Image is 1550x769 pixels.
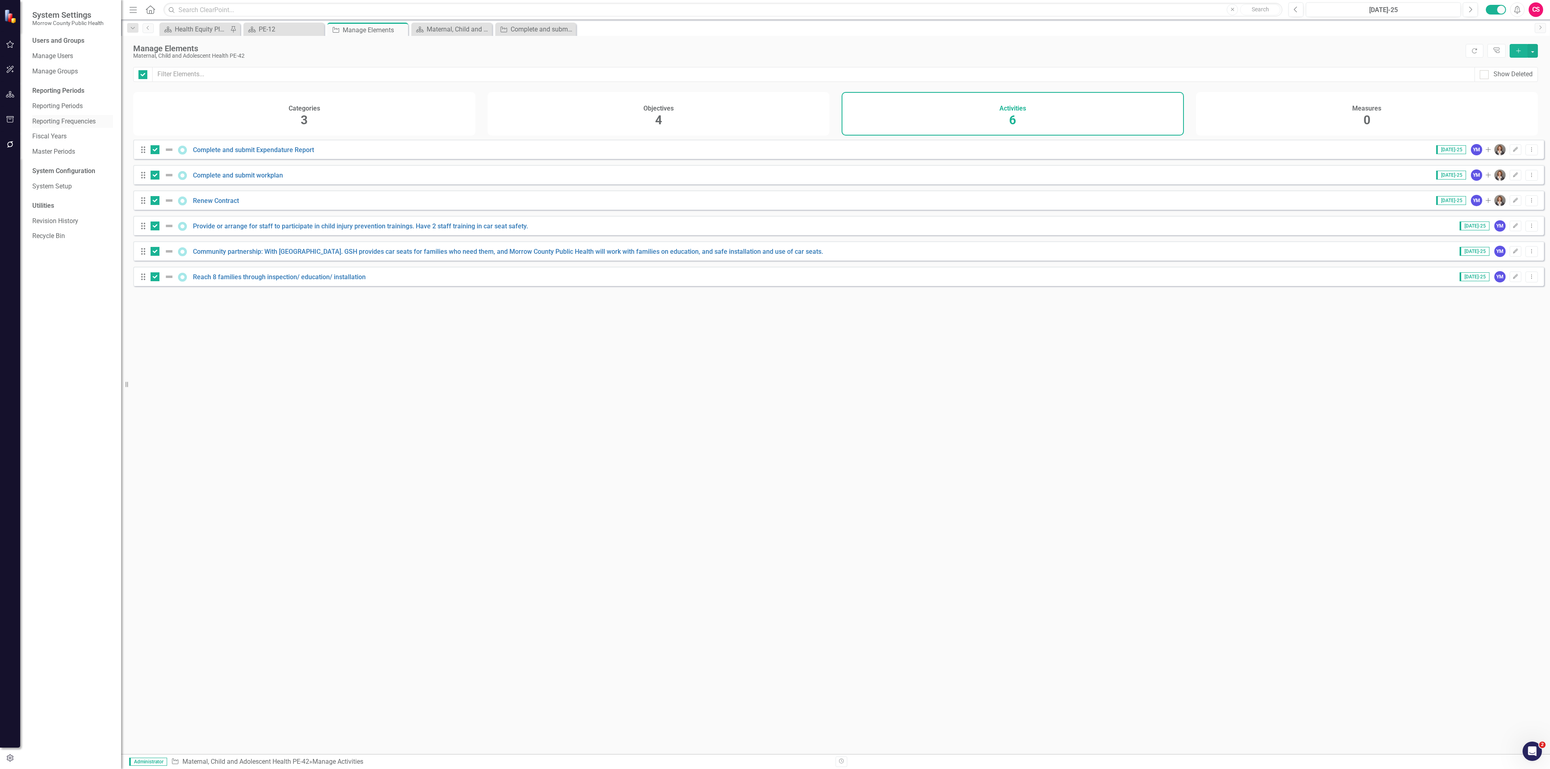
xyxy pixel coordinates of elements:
div: Complete and submit Expendature Report [511,24,574,34]
span: [DATE]-25 [1460,222,1489,230]
img: Not Defined [164,272,174,282]
img: Not Defined [164,170,174,180]
a: Renew Contract [193,197,239,205]
div: » Manage Activities [171,757,829,767]
div: Maternal, Child and Adolescent Health PE-42 [427,24,490,34]
div: YM [1494,220,1506,232]
span: [DATE]-25 [1460,272,1489,281]
span: Administrator [129,758,167,766]
div: YM [1471,144,1482,155]
div: YM [1494,271,1506,282]
span: Search [1252,6,1269,13]
span: [DATE]-25 [1436,145,1466,154]
a: Master Periods [32,147,113,157]
img: Not Defined [164,196,174,205]
div: Show Deleted [1493,70,1533,79]
a: Reporting Periods [32,102,113,111]
h4: Activities [999,105,1026,112]
div: YM [1471,195,1482,206]
div: Manage Elements [133,44,1462,53]
div: Maternal, Child and Adolescent Health PE-42 [133,53,1462,59]
span: [DATE]-25 [1436,196,1466,205]
a: Maternal, Child and Adolescent Health PE-42 [413,24,490,34]
h4: Objectives [643,105,674,112]
small: Morrow County Public Health [32,20,103,26]
a: Reporting Frequencies [32,117,113,126]
input: Filter Elements... [152,67,1475,82]
img: ClearPoint Strategy [4,8,19,24]
span: 0 [1364,113,1370,127]
a: Health Equity Plan [161,24,228,34]
div: YM [1471,169,1482,181]
img: Not Defined [164,145,174,155]
a: Complete and submit Expendature Report [193,146,314,154]
button: Search [1240,4,1280,15]
input: Search ClearPoint... [163,3,1282,17]
h4: Measures [1352,105,1381,112]
a: Community partnership: With [GEOGRAPHIC_DATA]. GSH provides car seats for families who need them,... [193,248,823,255]
a: Complete and submit Expendature Report [497,24,574,34]
div: Utilities [32,201,113,211]
img: Robin Canaday [1494,169,1506,181]
button: [DATE]-25 [1306,2,1461,17]
span: 6 [1009,113,1016,127]
a: PE-12 [245,24,322,34]
span: [DATE]-25 [1436,171,1466,180]
button: CS [1529,2,1543,17]
a: System Setup [32,182,113,191]
a: Revision History [32,217,113,226]
div: Reporting Periods [32,86,113,96]
div: Manage Elements [343,25,406,35]
span: 2 [1539,742,1546,748]
a: Recycle Bin [32,232,113,241]
a: Manage Users [32,52,113,61]
img: Robin Canaday [1494,144,1506,155]
div: System Configuration [32,167,113,176]
iframe: Intercom live chat [1523,742,1542,761]
a: Manage Groups [32,67,113,76]
span: [DATE]-25 [1460,247,1489,256]
h4: Categories [289,105,320,112]
a: Maternal, Child and Adolescent Health PE-42 [182,758,309,765]
a: Reach 8 families through inspection/ education/ installation [193,273,366,281]
span: 3 [301,113,308,127]
img: Not Defined [164,221,174,231]
div: Health Equity Plan [175,24,228,34]
span: System Settings [32,10,103,20]
span: 4 [655,113,662,127]
div: Users and Groups [32,36,113,46]
a: Complete and submit workplan [193,171,283,179]
img: Not Defined [164,247,174,256]
img: Robin Canaday [1494,195,1506,206]
a: Fiscal Years [32,132,113,141]
div: [DATE]-25 [1309,5,1458,15]
div: YM [1494,246,1506,257]
div: PE-12 [259,24,322,34]
a: Provide or arrange for staff to participate in child injury prevention trainings. Have 2 staff tr... [193,222,528,230]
